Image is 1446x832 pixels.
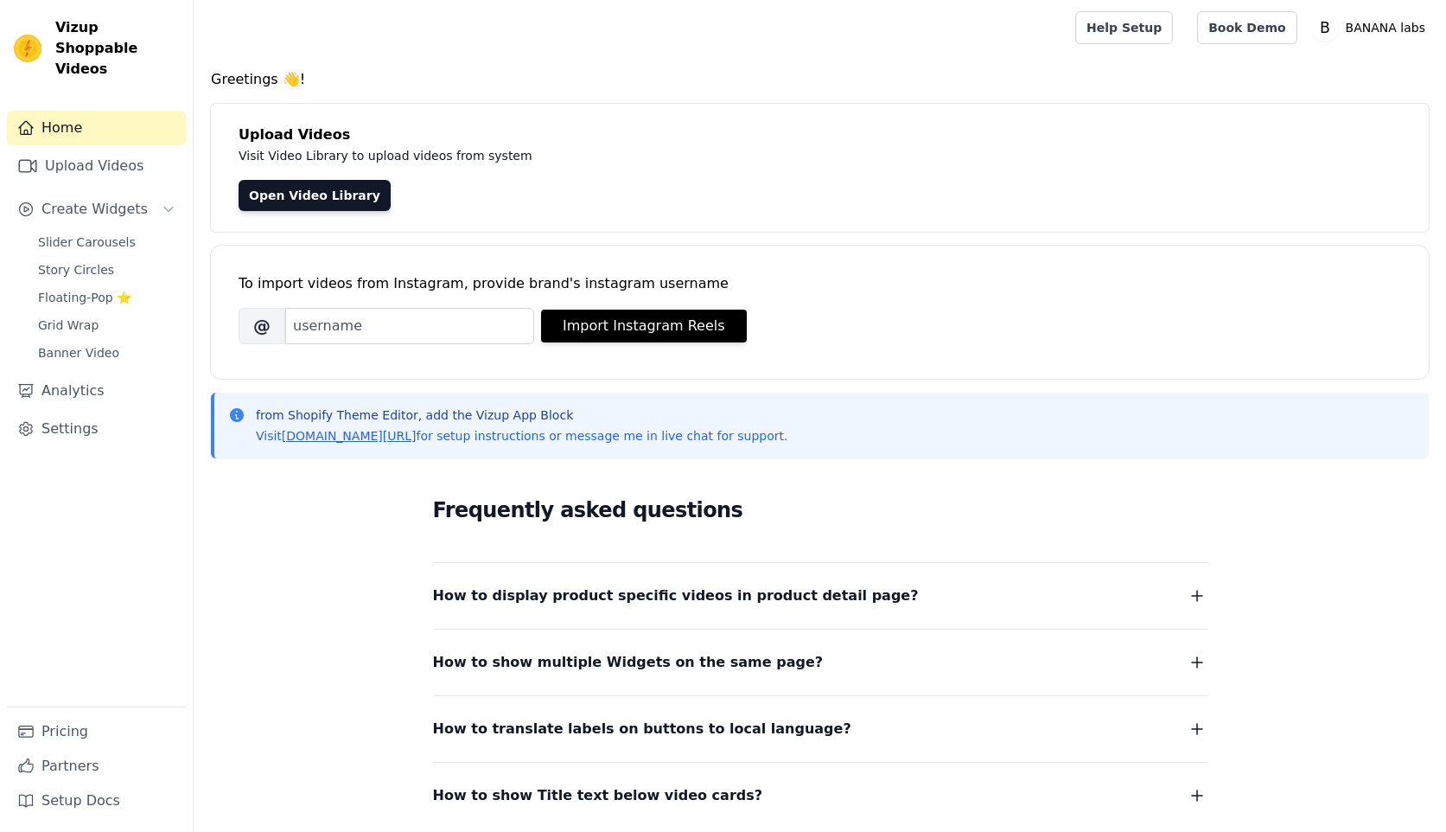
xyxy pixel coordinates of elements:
[433,493,1207,528] h2: Frequently asked questions
[282,429,417,443] a: [DOMAIN_NAME][URL]
[1075,11,1173,44] a: Help Setup
[239,308,285,344] span: @
[433,584,919,608] span: How to display product specific videos in product detail page?
[38,317,99,334] span: Grid Wrap
[211,69,1429,90] h4: Greetings 👋!
[433,584,1207,608] button: How to display product specific videos in product detail page?
[38,344,119,362] span: Banner Video
[14,35,41,62] img: Vizup
[433,784,763,808] span: How to show Title text below video cards?
[239,180,391,211] a: Open Video Library
[285,308,534,344] input: username
[239,273,1401,294] div: To import videos from Instagram, provide brand's instagram username
[1339,12,1432,43] p: BANANA labs
[433,650,824,675] span: How to show multiple Widgets on the same page?
[41,199,148,220] span: Create Widgets
[541,310,747,342] button: Import Instagram Reels
[28,285,186,310] a: Floating-Pop ⭐
[239,145,1013,166] p: Visit Video Library to upload videos from system
[7,192,186,227] button: Create Widgets
[1311,12,1432,43] button: B BANANA labs
[28,230,186,254] a: Slider Carousels
[38,289,131,306] span: Floating-Pop ⭐
[239,125,1401,145] h4: Upload Videos
[433,784,1207,808] button: How to show Title text below video cards?
[38,261,114,278] span: Story Circles
[433,717,851,741] span: How to translate labels on buttons to local language?
[28,341,186,365] a: Banner Video
[1197,11,1296,44] a: Book Demo
[38,234,136,251] span: Slider Carousels
[433,717,1207,741] button: How to translate labels on buttons to local language?
[28,258,186,282] a: Story Circles
[7,374,186,408] a: Analytics
[256,406,787,424] p: from Shopify Theme Editor, add the Vizup App Block
[28,313,186,337] a: Grid Wrap
[7,412,186,446] a: Settings
[7,149,186,183] a: Upload Videos
[1320,19,1330,36] text: B
[7,111,186,145] a: Home
[7,749,186,784] a: Partners
[256,427,787,445] p: Visit for setup instructions or message me in live chat for support.
[7,784,186,818] a: Setup Docs
[433,650,1207,675] button: How to show multiple Widgets on the same page?
[55,17,179,80] span: Vizup Shoppable Videos
[7,714,186,749] a: Pricing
